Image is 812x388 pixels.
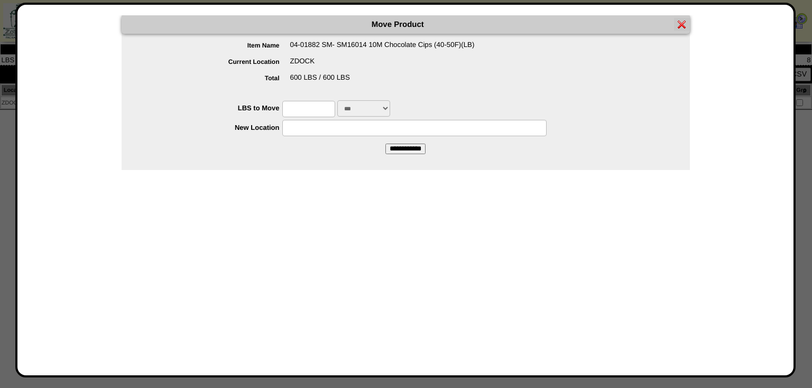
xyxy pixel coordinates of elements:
label: Item Name [143,42,290,49]
div: 04-01882 SM- SM16014 10M Chocolate Cips (40-50F)(LB) [143,41,690,57]
img: error.gif [678,20,686,29]
div: ZDOCK [143,57,690,73]
label: Current Location [143,58,290,65]
div: Move Product [122,15,690,34]
div: 600 LBS / 600 LBS [143,73,690,90]
label: New Location [143,124,283,131]
label: Total [143,74,290,82]
label: LBS to Move [143,104,283,112]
